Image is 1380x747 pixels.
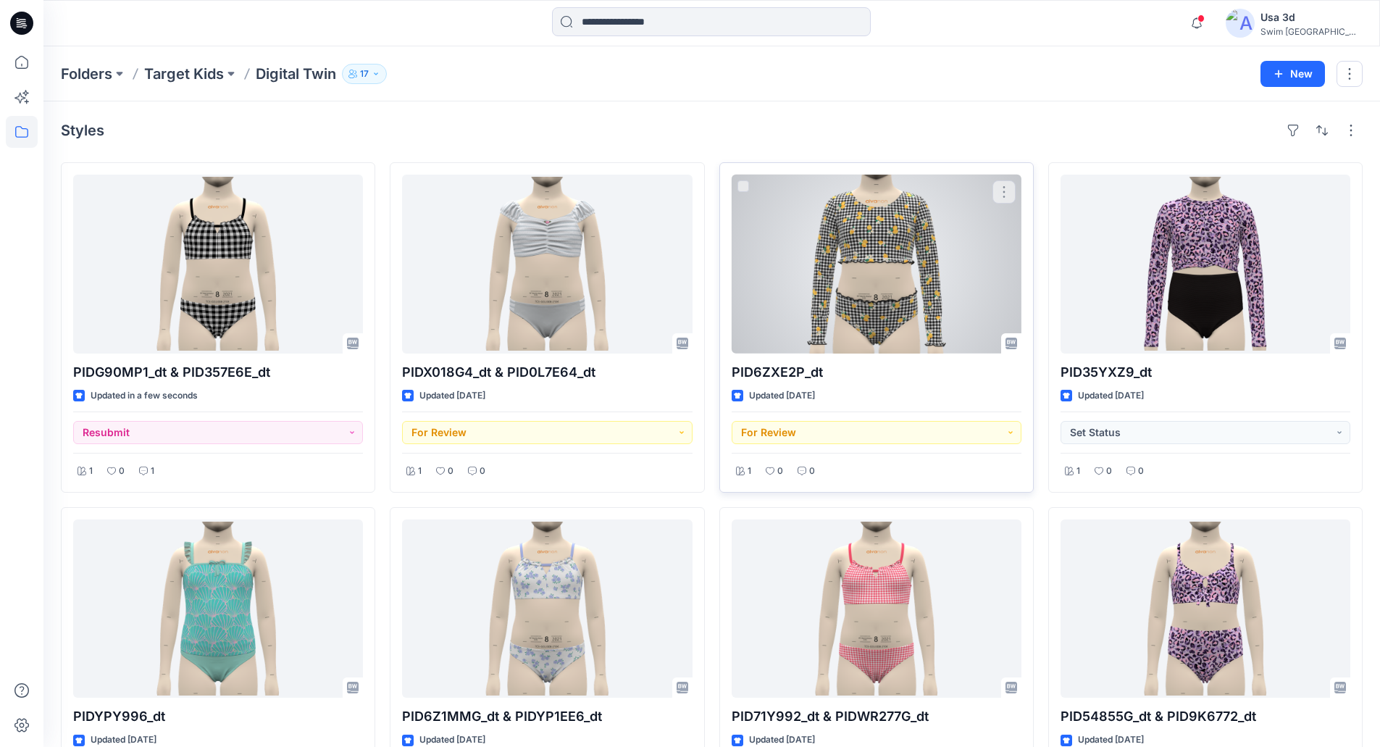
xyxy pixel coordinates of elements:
[402,706,692,727] p: PID6Z1MMG_dt & PIDYP1EE6_dt
[1061,362,1350,383] p: PID35YXZ9_dt
[448,464,453,479] p: 0
[809,464,815,479] p: 0
[91,388,198,404] p: Updated in a few seconds
[61,122,104,139] h4: Styles
[151,464,154,479] p: 1
[119,464,125,479] p: 0
[73,519,363,698] a: PIDYPY996_dt
[360,66,369,82] p: 17
[89,464,93,479] p: 1
[732,706,1021,727] p: PID71Y992_dt & PIDWR277G_dt
[777,464,783,479] p: 0
[732,519,1021,698] a: PID71Y992_dt & PIDWR277G_dt
[402,519,692,698] a: PID6Z1MMG_dt & PIDYP1EE6_dt
[1226,9,1255,38] img: avatar
[419,388,485,404] p: Updated [DATE]
[1106,464,1112,479] p: 0
[732,362,1021,383] p: PID6ZXE2P_dt
[480,464,485,479] p: 0
[748,464,751,479] p: 1
[256,64,336,84] p: Digital Twin
[144,64,224,84] a: Target Kids
[1078,388,1144,404] p: Updated [DATE]
[342,64,387,84] button: 17
[749,388,815,404] p: Updated [DATE]
[1076,464,1080,479] p: 1
[402,362,692,383] p: PIDX018G4_dt & PID0L7E64_dt
[1061,706,1350,727] p: PID54855G_dt & PID9K6772_dt
[1260,61,1325,87] button: New
[732,175,1021,354] a: PID6ZXE2P_dt
[61,64,112,84] a: Folders
[418,464,422,479] p: 1
[1260,26,1362,37] div: Swim [GEOGRAPHIC_DATA]
[73,706,363,727] p: PIDYPY996_dt
[402,175,692,354] a: PIDX018G4_dt & PID0L7E64_dt
[1061,519,1350,698] a: PID54855G_dt & PID9K6772_dt
[1260,9,1362,26] div: Usa 3d
[73,362,363,383] p: PIDG90MP1_dt & PID357E6E_dt
[1138,464,1144,479] p: 0
[73,175,363,354] a: PIDG90MP1_dt & PID357E6E_dt
[1061,175,1350,354] a: PID35YXZ9_dt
